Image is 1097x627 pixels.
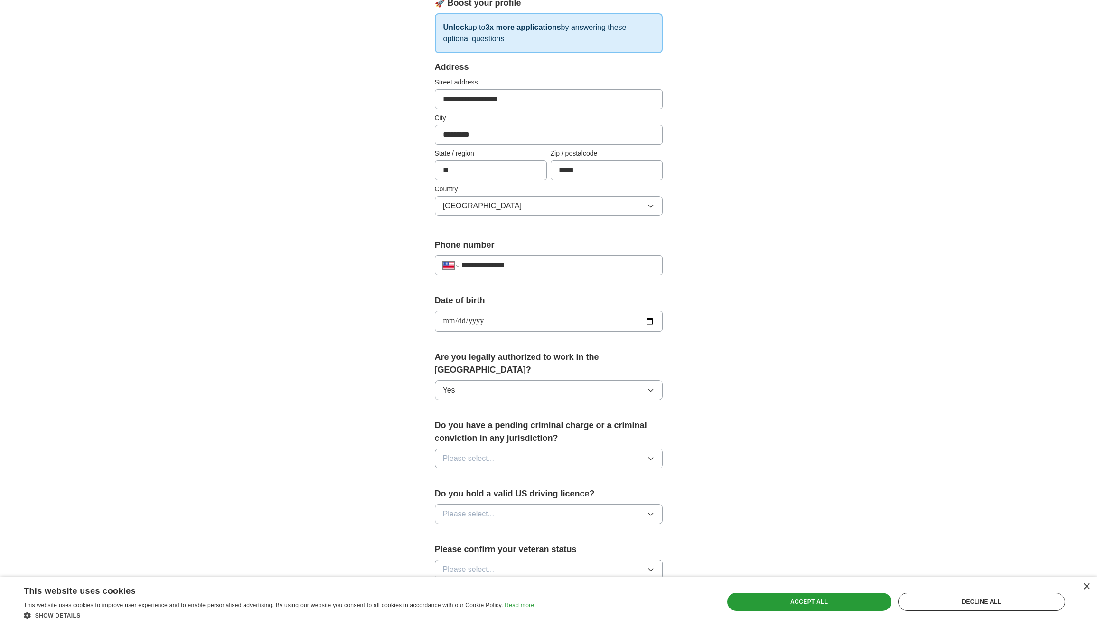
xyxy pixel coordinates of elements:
label: City [435,113,663,123]
span: Show details [35,612,81,619]
button: Please select... [435,449,663,468]
span: Please select... [443,508,495,520]
label: Country [435,184,663,194]
div: Close [1083,583,1090,590]
span: [GEOGRAPHIC_DATA] [443,200,522,212]
label: Street address [435,77,663,87]
label: Do you hold a valid US driving licence? [435,487,663,500]
div: Address [435,61,663,74]
label: Date of birth [435,294,663,307]
strong: 3x more applications [485,23,561,31]
label: Zip / postalcode [551,149,663,159]
span: Please select... [443,564,495,575]
button: Yes [435,380,663,400]
a: Read more, opens a new window [505,602,534,608]
div: Decline all [898,593,1065,611]
p: up to by answering these optional questions [435,13,663,53]
label: Phone number [435,239,663,252]
button: Please select... [435,504,663,524]
label: Are you legally authorized to work in the [GEOGRAPHIC_DATA]? [435,351,663,376]
label: State / region [435,149,547,159]
label: Please confirm your veteran status [435,543,663,556]
div: This website uses cookies [24,582,510,597]
button: Please select... [435,560,663,580]
strong: Unlock [443,23,469,31]
button: [GEOGRAPHIC_DATA] [435,196,663,216]
span: Please select... [443,453,495,464]
div: Accept all [727,593,891,611]
span: This website uses cookies to improve user experience and to enable personalised advertising. By u... [24,602,503,608]
span: Yes [443,384,455,396]
label: Do you have a pending criminal charge or a criminal conviction in any jurisdiction? [435,419,663,445]
div: Show details [24,610,534,620]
